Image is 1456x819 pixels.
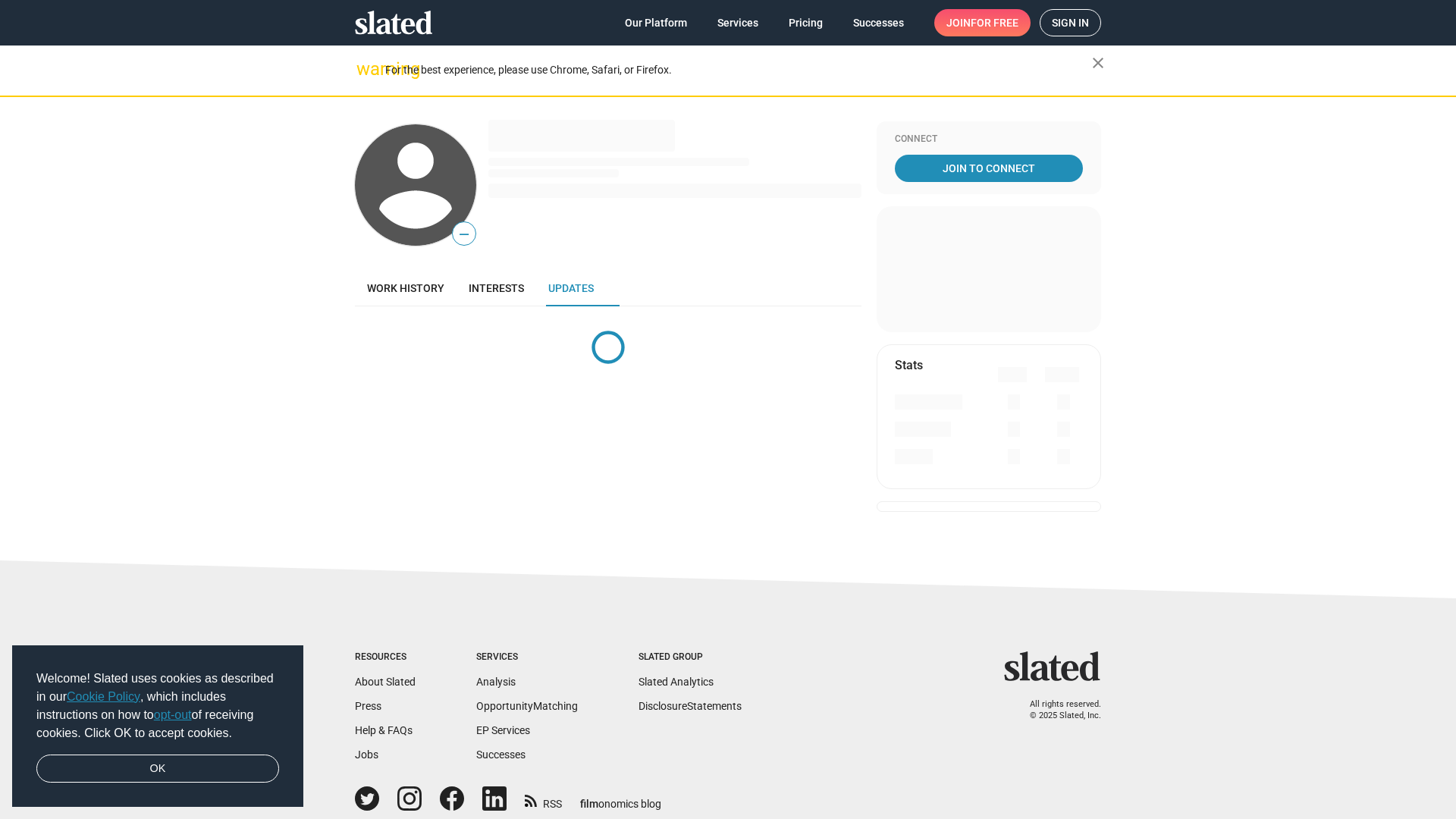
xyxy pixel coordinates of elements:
a: filmonomics blog [580,785,661,811]
a: Press [355,700,381,712]
div: Connect [895,133,1083,146]
a: Cookie Policy [67,690,140,703]
span: for free [971,9,1018,36]
span: Sign in [1052,10,1089,36]
mat-icon: close [1089,54,1107,72]
p: All rights reserved. © 2025 Slated, Inc. [1014,699,1101,721]
a: Jobs [355,748,378,761]
span: Our Platform [625,9,687,36]
a: DisclosureStatements [639,700,742,712]
a: Pricing [777,9,835,36]
span: Join To Connect [898,155,1080,182]
a: Help & FAQs [355,724,413,736]
a: About Slated [355,676,416,688]
a: opt-out [154,708,192,721]
span: Updates [548,282,594,294]
a: Successes [476,748,526,761]
a: Interests [457,270,536,306]
a: Work history [355,270,457,306]
a: dismiss cookie message [36,755,279,783]
a: Analysis [476,676,516,688]
span: — [453,224,475,244]
div: cookieconsent [12,645,303,808]
span: Successes [853,9,904,36]
a: Successes [841,9,916,36]
a: RSS [525,788,562,811]
div: Resources [355,651,416,664]
mat-icon: warning [356,60,375,78]
div: Services [476,651,578,664]
span: Services [717,9,758,36]
a: OpportunityMatching [476,700,578,712]
span: Interests [469,282,524,294]
span: film [580,798,598,810]
a: EP Services [476,724,530,736]
span: Join [946,9,1018,36]
a: Services [705,9,770,36]
span: Pricing [789,9,823,36]
a: Our Platform [613,9,699,36]
a: Sign in [1040,9,1101,36]
a: Join To Connect [895,155,1083,182]
mat-card-title: Stats [895,357,923,373]
div: Slated Group [639,651,742,664]
span: Work history [367,282,444,294]
a: Joinfor free [934,9,1031,36]
div: For the best experience, please use Chrome, Safari, or Firefox. [385,60,1092,80]
a: Updates [536,270,606,306]
span: Welcome! Slated uses cookies as described in our , which includes instructions on how to of recei... [36,670,279,742]
a: Slated Analytics [639,676,714,688]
